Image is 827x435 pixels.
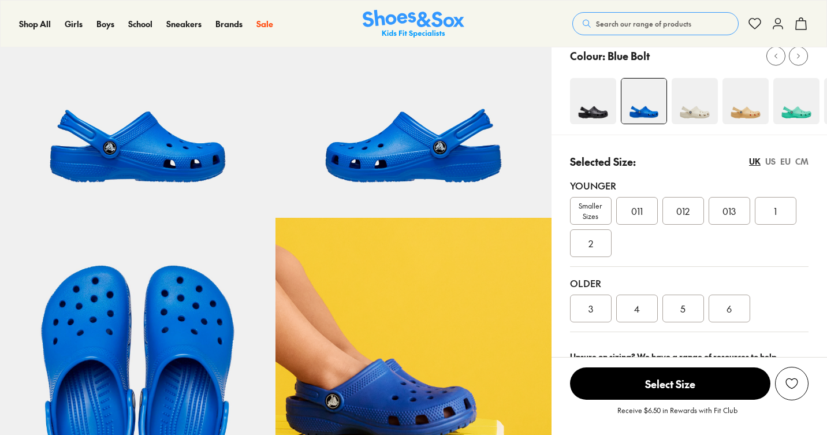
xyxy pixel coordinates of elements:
[672,78,718,124] img: 4-502800_1
[774,204,777,218] span: 1
[571,200,611,221] span: Smaller Sizes
[676,204,690,218] span: 012
[96,18,114,30] a: Boys
[570,179,809,192] div: Younger
[749,155,761,168] div: UK
[215,18,243,30] a: Brands
[570,351,809,363] div: Unsure on sizing? We have a range of resources to help
[680,302,686,315] span: 5
[363,10,464,38] img: SNS_Logo_Responsive.svg
[608,48,650,64] p: Blue Bolt
[166,18,202,29] span: Sneakers
[363,10,464,38] a: Shoes & Sox
[588,302,593,315] span: 3
[621,79,666,124] img: 4-548434_1
[780,155,791,168] div: EU
[128,18,152,29] span: School
[727,302,732,315] span: 6
[570,367,770,400] button: Select Size
[96,18,114,29] span: Boys
[570,276,809,290] div: Older
[634,302,640,315] span: 4
[128,18,152,30] a: School
[722,204,736,218] span: 013
[256,18,273,29] span: Sale
[256,18,273,30] a: Sale
[65,18,83,29] span: Girls
[166,18,202,30] a: Sneakers
[570,48,605,64] p: Colour:
[617,405,737,426] p: Receive $6.50 in Rewards with Fit Club
[215,18,243,29] span: Brands
[773,78,819,124] img: 4-502818_1
[596,18,691,29] span: Search our range of products
[795,155,809,168] div: CM
[572,12,739,35] button: Search our range of products
[19,18,51,29] span: Shop All
[631,204,643,218] span: 011
[722,78,769,124] img: 4-538782_1
[570,78,616,124] img: 4-493676_1
[570,154,636,169] p: Selected Size:
[588,236,593,250] span: 2
[765,155,776,168] div: US
[775,367,809,400] button: Add to Wishlist
[19,18,51,30] a: Shop All
[65,18,83,30] a: Girls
